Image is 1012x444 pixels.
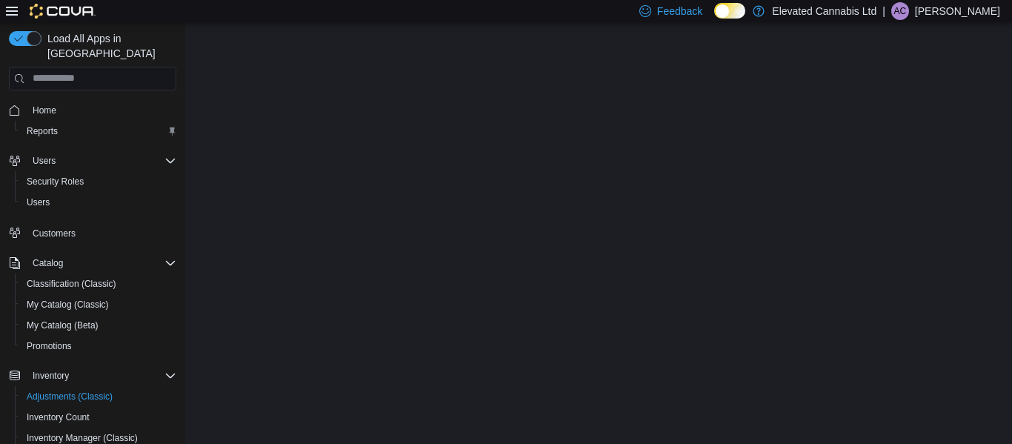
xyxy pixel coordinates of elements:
button: Home [3,99,182,121]
button: Inventory [27,367,75,385]
a: Users [21,193,56,211]
button: Adjustments (Classic) [15,386,182,407]
span: Inventory [33,370,69,382]
p: [PERSON_NAME] [915,2,1000,20]
span: Inventory Manager (Classic) [27,432,138,444]
span: Reports [27,125,58,137]
a: Classification (Classic) [21,275,122,293]
span: Home [33,105,56,116]
span: My Catalog (Classic) [21,296,176,314]
span: Classification (Classic) [27,278,116,290]
button: Users [27,152,61,170]
span: Adjustments (Classic) [21,388,176,405]
span: Adjustments (Classic) [27,391,113,402]
a: Home [27,102,62,119]
span: Inventory [27,367,176,385]
span: Security Roles [27,176,84,188]
a: Promotions [21,337,78,355]
input: Dark Mode [714,3,745,19]
span: Reports [21,122,176,140]
p: | [882,2,885,20]
button: Inventory Count [15,407,182,428]
a: Adjustments (Classic) [21,388,119,405]
button: Users [3,150,182,171]
span: Classification (Classic) [21,275,176,293]
span: Users [33,155,56,167]
p: Elevated Cannabis Ltd [772,2,876,20]
button: Reports [15,121,182,142]
span: Home [27,101,176,119]
a: My Catalog (Classic) [21,296,115,314]
span: Promotions [21,337,176,355]
img: Cova [30,4,96,19]
span: Customers [33,228,76,239]
span: Users [21,193,176,211]
span: Inventory Count [21,408,176,426]
span: Customers [27,223,176,242]
div: Ashley Carter [891,2,909,20]
a: Inventory Count [21,408,96,426]
span: Catalog [33,257,63,269]
a: Reports [21,122,64,140]
a: My Catalog (Beta) [21,317,104,334]
button: My Catalog (Classic) [15,294,182,315]
button: Customers [3,222,182,243]
span: Security Roles [21,173,176,190]
button: Inventory [3,365,182,386]
span: Users [27,152,176,170]
span: Feedback [657,4,702,19]
button: Classification (Classic) [15,274,182,294]
button: Catalog [3,253,182,274]
span: My Catalog (Beta) [21,317,176,334]
button: Security Roles [15,171,182,192]
button: My Catalog (Beta) [15,315,182,336]
span: Catalog [27,254,176,272]
span: Load All Apps in [GEOGRAPHIC_DATA] [41,31,176,61]
span: My Catalog (Beta) [27,319,99,331]
button: Promotions [15,336,182,357]
button: Catalog [27,254,69,272]
span: AC [894,2,907,20]
span: Promotions [27,340,72,352]
a: Security Roles [21,173,90,190]
span: Users [27,196,50,208]
span: My Catalog (Classic) [27,299,109,311]
span: Inventory Count [27,411,90,423]
button: Users [15,192,182,213]
a: Customers [27,225,81,242]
